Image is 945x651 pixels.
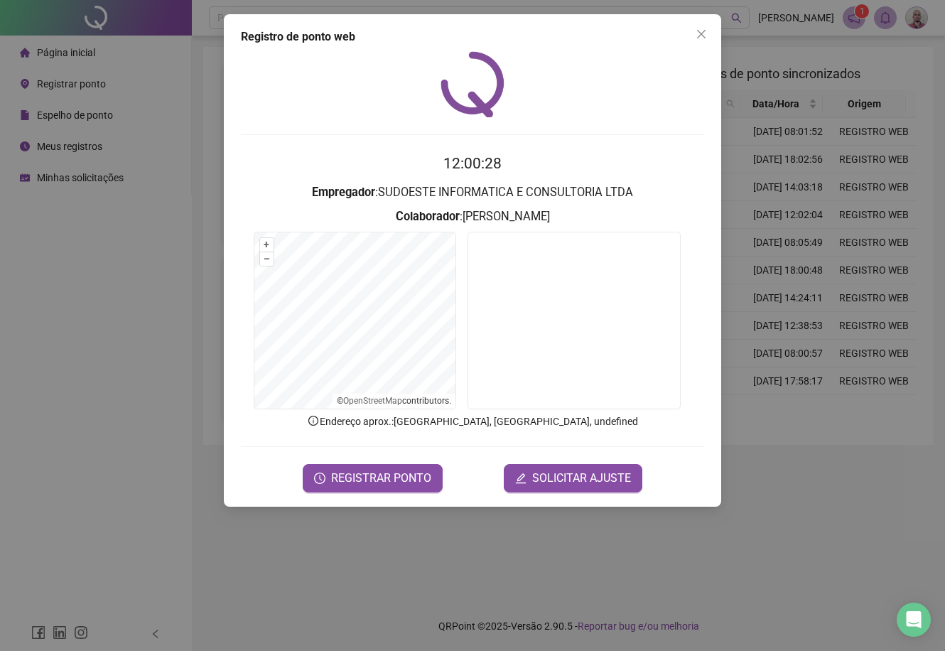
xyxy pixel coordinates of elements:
button: Close [690,23,713,45]
button: editSOLICITAR AJUSTE [504,464,642,493]
span: SOLICITAR AJUSTE [532,470,631,487]
span: edit [515,473,526,484]
time: 12:00:28 [443,155,502,172]
img: QRPoint [441,51,504,117]
div: Registro de ponto web [241,28,704,45]
span: REGISTRAR PONTO [331,470,431,487]
span: clock-circle [314,473,325,484]
h3: : SUDOESTE INFORMATICA E CONSULTORIA LTDA [241,183,704,202]
div: Open Intercom Messenger [897,603,931,637]
li: © contributors. [337,396,451,406]
strong: Empregador [312,185,375,199]
a: OpenStreetMap [343,396,402,406]
h3: : [PERSON_NAME] [241,208,704,226]
button: – [260,252,274,266]
span: info-circle [307,414,320,427]
span: close [696,28,707,40]
button: REGISTRAR PONTO [303,464,443,493]
p: Endereço aprox. : [GEOGRAPHIC_DATA], [GEOGRAPHIC_DATA], undefined [241,414,704,429]
button: + [260,238,274,252]
strong: Colaborador [396,210,460,223]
